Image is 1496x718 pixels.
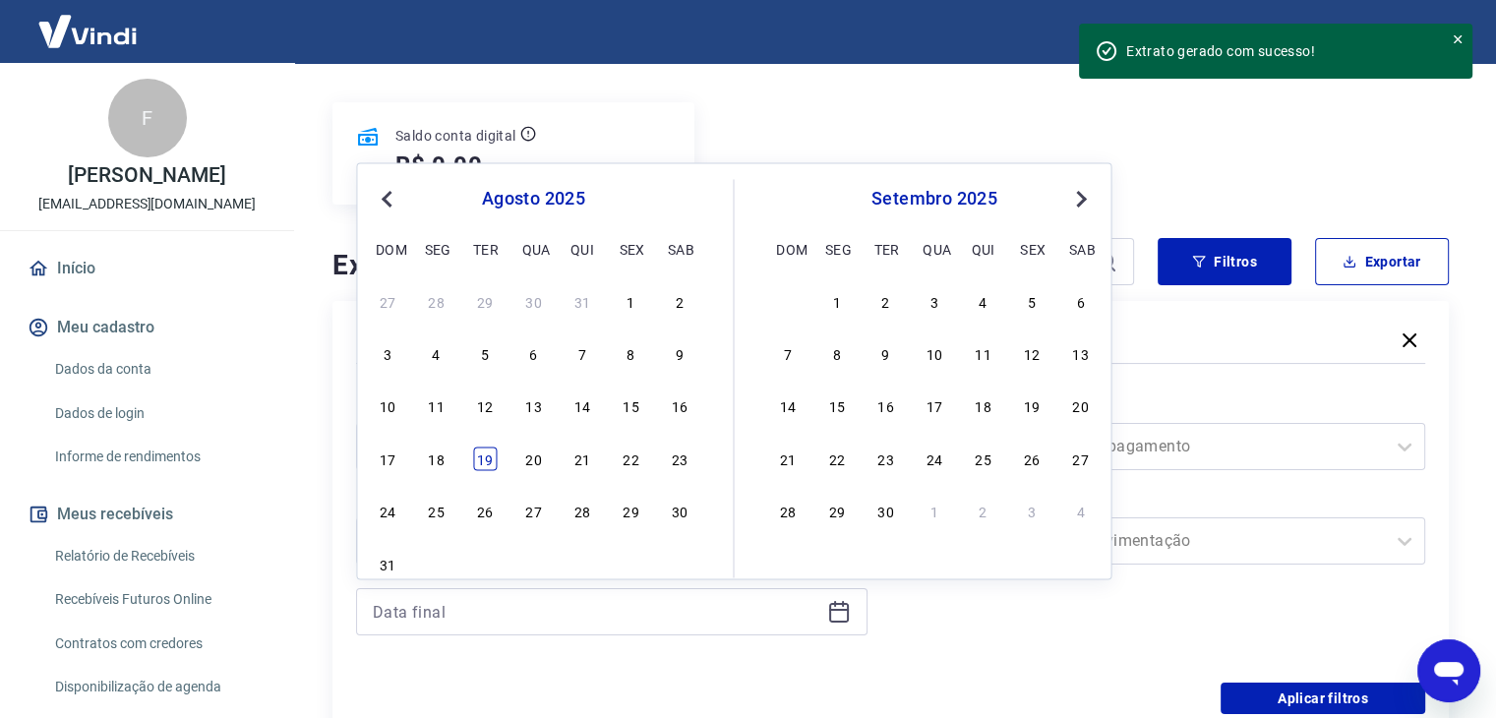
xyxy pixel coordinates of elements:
[425,499,449,522] div: Choose segunda-feira, 25 de agosto de 2025
[375,187,398,210] button: Previous Month
[1221,683,1425,714] button: Aplicar filtros
[825,342,849,366] div: Choose segunda-feira, 8 de setembro de 2025
[47,667,270,707] a: Disponibilização de agenda
[972,394,995,418] div: Choose quinta-feira, 18 de setembro de 2025
[873,237,897,261] div: ter
[425,237,449,261] div: seg
[1069,342,1093,366] div: Choose sábado, 13 de setembro de 2025
[376,394,399,418] div: Choose domingo, 10 de agosto de 2025
[1158,238,1291,285] button: Filtros
[972,289,995,313] div: Choose quinta-feira, 4 de setembro de 2025
[521,447,545,470] div: Choose quarta-feira, 20 de agosto de 2025
[923,447,946,470] div: Choose quarta-feira, 24 de setembro de 2025
[923,342,946,366] div: Choose quarta-feira, 10 de setembro de 2025
[373,187,693,210] div: agosto 2025
[1402,14,1472,50] button: Sair
[24,1,151,61] img: Vindi
[376,552,399,575] div: Choose domingo, 31 de agosto de 2025
[521,342,545,366] div: Choose quarta-feira, 6 de agosto de 2025
[521,552,545,575] div: Choose quarta-feira, 3 de setembro de 2025
[776,289,800,313] div: Choose domingo, 31 de agosto de 2025
[776,342,800,366] div: Choose domingo, 7 de setembro de 2025
[376,289,399,313] div: Choose domingo, 27 de julho de 2025
[570,394,594,418] div: Choose quinta-feira, 14 de agosto de 2025
[1069,394,1093,418] div: Choose sábado, 20 de setembro de 2025
[1020,447,1044,470] div: Choose sexta-feira, 26 de setembro de 2025
[825,499,849,522] div: Choose segunda-feira, 29 de setembro de 2025
[376,237,399,261] div: dom
[923,499,946,522] div: Choose quarta-feira, 1 de outubro de 2025
[619,552,642,575] div: Choose sexta-feira, 5 de setembro de 2025
[619,342,642,366] div: Choose sexta-feira, 8 de agosto de 2025
[668,394,691,418] div: Choose sábado, 16 de agosto de 2025
[668,499,691,522] div: Choose sábado, 30 de agosto de 2025
[825,447,849,470] div: Choose segunda-feira, 22 de setembro de 2025
[923,237,946,261] div: qua
[825,289,849,313] div: Choose segunda-feira, 1 de setembro de 2025
[776,499,800,522] div: Choose domingo, 28 de setembro de 2025
[332,246,815,285] h4: Extrato
[373,287,693,578] div: month 2025-08
[1069,499,1093,522] div: Choose sábado, 4 de outubro de 2025
[376,447,399,470] div: Choose domingo, 17 de agosto de 2025
[473,394,497,418] div: Choose terça-feira, 12 de agosto de 2025
[38,194,256,214] p: [EMAIL_ADDRESS][DOMAIN_NAME]
[473,552,497,575] div: Choose terça-feira, 2 de setembro de 2025
[1020,499,1044,522] div: Choose sexta-feira, 3 de outubro de 2025
[1126,41,1427,61] div: Extrato gerado com sucesso!
[619,499,642,522] div: Choose sexta-feira, 29 de agosto de 2025
[619,237,642,261] div: sex
[873,499,897,522] div: Choose terça-feira, 30 de setembro de 2025
[1069,289,1093,313] div: Choose sábado, 6 de setembro de 2025
[24,247,270,290] a: Início
[1069,187,1093,210] button: Next Month
[923,289,946,313] div: Choose quarta-feira, 3 de setembro de 2025
[425,289,449,313] div: Choose segunda-feira, 28 de julho de 2025
[1069,447,1093,470] div: Choose sábado, 27 de setembro de 2025
[619,394,642,418] div: Choose sexta-feira, 15 de agosto de 2025
[1069,237,1093,261] div: sab
[47,536,270,576] a: Relatório de Recebíveis
[570,237,594,261] div: qui
[570,552,594,575] div: Choose quinta-feira, 4 de setembro de 2025
[1020,289,1044,313] div: Choose sexta-feira, 5 de setembro de 2025
[473,237,497,261] div: ter
[668,552,691,575] div: Choose sábado, 6 de setembro de 2025
[619,447,642,470] div: Choose sexta-feira, 22 de agosto de 2025
[668,237,691,261] div: sab
[473,342,497,366] div: Choose terça-feira, 5 de agosto de 2025
[473,447,497,470] div: Choose terça-feira, 19 de agosto de 2025
[425,447,449,470] div: Choose segunda-feira, 18 de agosto de 2025
[473,289,497,313] div: Choose terça-feira, 29 de julho de 2025
[47,437,270,477] a: Informe de rendimentos
[521,499,545,522] div: Choose quarta-feira, 27 de agosto de 2025
[668,342,691,366] div: Choose sábado, 9 de agosto de 2025
[972,447,995,470] div: Choose quinta-feira, 25 de setembro de 2025
[776,447,800,470] div: Choose domingo, 21 de setembro de 2025
[425,552,449,575] div: Choose segunda-feira, 1 de setembro de 2025
[776,394,800,418] div: Choose domingo, 14 de setembro de 2025
[395,150,483,181] h5: R$ 0,00
[47,393,270,434] a: Dados de login
[873,342,897,366] div: Choose terça-feira, 9 de setembro de 2025
[24,306,270,349] button: Meu cadastro
[774,187,1096,210] div: setembro 2025
[873,289,897,313] div: Choose terça-feira, 2 de setembro de 2025
[473,499,497,522] div: Choose terça-feira, 26 de agosto de 2025
[919,490,1422,513] label: Tipo de Movimentação
[47,349,270,389] a: Dados da conta
[108,79,187,157] div: F
[619,289,642,313] div: Choose sexta-feira, 1 de agosto de 2025
[68,165,225,186] p: [PERSON_NAME]
[24,493,270,536] button: Meus recebíveis
[972,499,995,522] div: Choose quinta-feira, 2 de outubro de 2025
[425,394,449,418] div: Choose segunda-feira, 11 de agosto de 2025
[521,237,545,261] div: qua
[1315,238,1449,285] button: Exportar
[1020,394,1044,418] div: Choose sexta-feira, 19 de setembro de 2025
[47,579,270,620] a: Recebíveis Futuros Online
[1020,342,1044,366] div: Choose sexta-feira, 12 de setembro de 2025
[825,394,849,418] div: Choose segunda-feira, 15 de setembro de 2025
[376,342,399,366] div: Choose domingo, 3 de agosto de 2025
[668,447,691,470] div: Choose sábado, 23 de agosto de 2025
